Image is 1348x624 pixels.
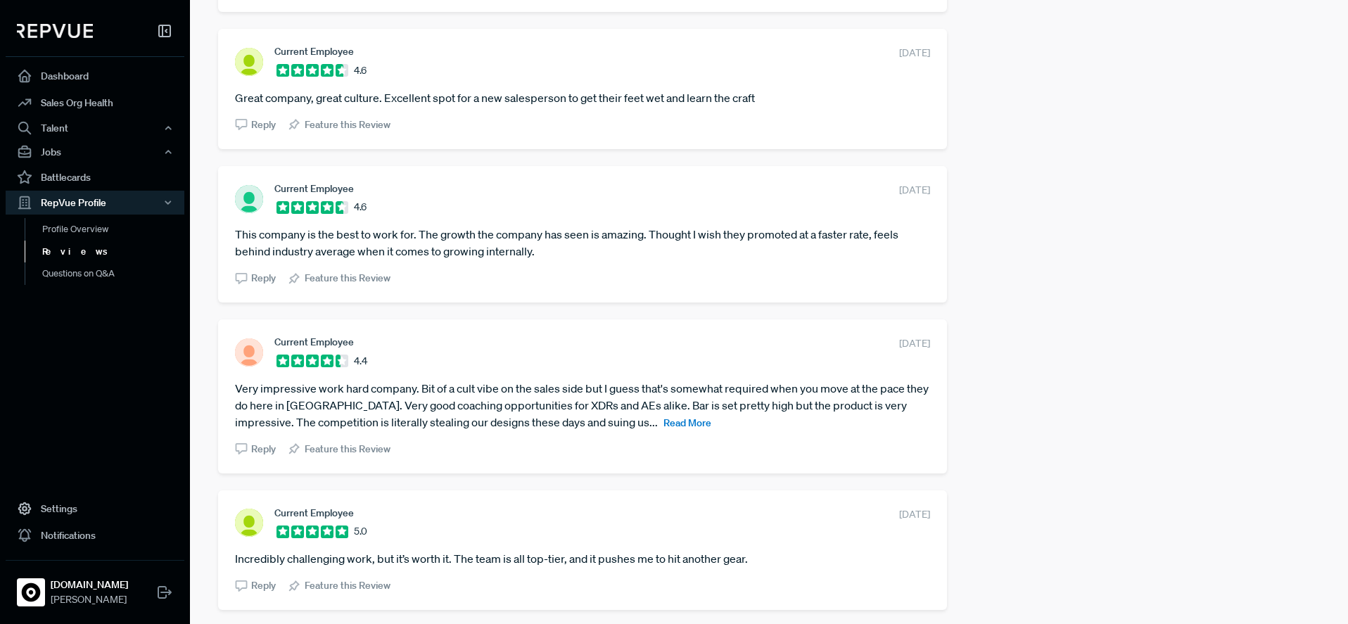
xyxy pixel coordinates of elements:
span: Reply [251,442,276,457]
article: This company is the best to work for. The growth the company has seen is amazing. Thought I wish ... [235,226,930,260]
span: 5.0 [354,524,367,539]
span: Feature this Review [305,271,390,286]
span: [DATE] [899,46,930,61]
span: 4.6 [354,63,367,78]
a: Reviews [25,241,203,263]
button: Jobs [6,140,184,164]
a: Dashboard [6,63,184,89]
a: Settings [6,495,184,522]
span: Reply [251,578,276,593]
img: RepVue [17,24,93,38]
span: Current Employee [274,46,354,57]
span: Current Employee [274,507,354,518]
a: Notifications [6,522,184,549]
span: 4.6 [354,200,367,215]
span: Read More [663,416,711,429]
a: Questions on Q&A [25,262,203,285]
span: Current Employee [274,183,354,194]
span: [DATE] [899,507,930,522]
span: [DATE] [899,183,930,198]
article: Great company, great culture. Excellent spot for a new salesperson to get their feet wet and lear... [235,89,930,106]
span: Reply [251,271,276,286]
button: Talent [6,116,184,140]
article: Incredibly challenging work, but it’s worth it. The team is all top-tier, and it pushes me to hit... [235,550,930,567]
strong: [DOMAIN_NAME] [51,578,128,592]
span: Feature this Review [305,117,390,132]
span: Feature this Review [305,442,390,457]
span: [PERSON_NAME] [51,592,128,607]
article: Very impressive work hard company. Bit of a cult vibe on the sales side but I guess that's somewh... [235,380,930,431]
a: Profile Overview [25,218,203,241]
span: Reply [251,117,276,132]
a: Battlecards [6,164,184,191]
span: 4.4 [354,354,367,369]
span: [DATE] [899,336,930,351]
button: RepVue Profile [6,191,184,215]
img: Owner.com [20,581,42,604]
a: Owner.com[DOMAIN_NAME][PERSON_NAME] [6,560,184,613]
span: Current Employee [274,336,354,348]
a: Sales Org Health [6,89,184,116]
span: Feature this Review [305,578,390,593]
